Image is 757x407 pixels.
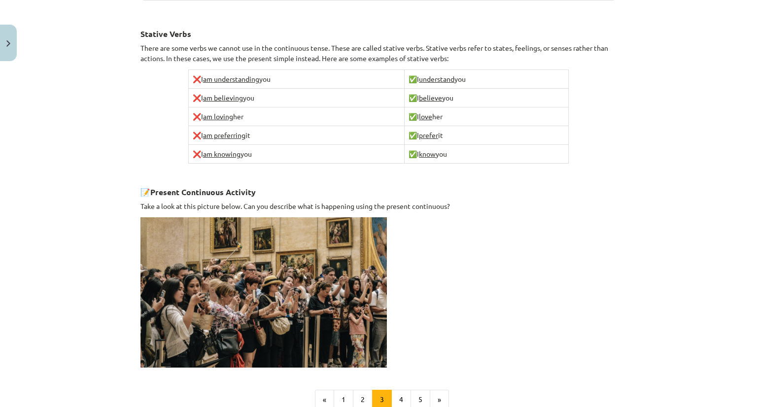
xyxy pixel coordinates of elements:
[409,93,417,102] span: ✅
[188,107,405,126] td: I her
[150,187,256,197] strong: Present Continuous Activity
[140,29,191,39] strong: Stative Verbs
[140,43,617,64] p: There are some verbs we cannot use in the continuous tense. These are called stative verbs. Stati...
[193,112,201,121] span: ❌
[203,74,259,83] u: am understanding
[405,145,569,164] td: I you
[419,112,432,121] u: love
[140,201,617,211] p: Take a look at this picture below. Can you describe what is happening using the present continuous?
[405,89,569,107] td: I you
[203,93,243,102] u: am believing
[203,149,241,158] u: am knowing
[140,180,617,198] h3: 📝
[405,126,569,145] td: I it
[419,74,454,83] u: understand
[188,126,405,145] td: I it
[6,40,10,47] img: icon-close-lesson-0947bae3869378f0d4975bcd49f059093ad1ed9edebbc8119c70593378902aed.svg
[409,131,417,139] span: ✅
[409,112,417,121] span: ✅
[419,149,436,158] u: know
[193,93,201,102] span: ❌
[419,131,438,139] u: prefer
[405,70,569,89] td: I you
[193,149,201,158] span: ❌
[188,145,405,164] td: I you
[409,149,417,158] span: ✅
[409,74,417,83] span: ✅
[188,70,405,89] td: I you
[405,107,569,126] td: I her
[203,112,233,121] u: am loving
[193,74,201,83] span: ❌
[188,89,405,107] td: I you
[419,93,442,102] u: believe
[193,131,201,139] span: ❌
[203,131,245,139] u: am preferring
